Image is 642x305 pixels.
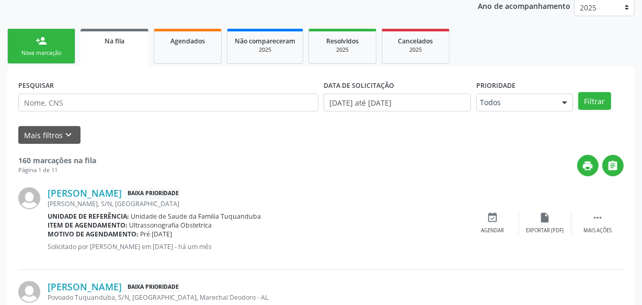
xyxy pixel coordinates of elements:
[476,77,515,94] label: Prioridade
[578,92,611,110] button: Filtrar
[48,293,467,302] div: Povoado Tuquanduba, S/N, [GEOGRAPHIC_DATA], Marechal Deodoro - AL
[389,46,442,54] div: 2025
[583,227,612,234] div: Mais ações
[48,281,122,292] a: [PERSON_NAME]
[48,230,139,239] b: Motivo de agendamento:
[577,155,599,176] button: print
[170,37,205,46] span: Agendados
[326,37,359,46] span: Resolvidos
[324,94,471,111] input: Selecione um intervalo
[316,46,369,54] div: 2025
[398,37,433,46] span: Cancelados
[131,212,261,221] span: Unidade de Saude da Familia Tuquanduba
[48,187,122,199] a: [PERSON_NAME]
[602,155,624,176] button: 
[63,129,75,141] i: keyboard_arrow_down
[105,37,124,46] span: Na fila
[487,212,499,223] i: event_available
[18,155,96,165] strong: 160 marcações na fila
[48,199,467,208] div: [PERSON_NAME], S/N, [GEOGRAPHIC_DATA]
[480,97,552,108] span: Todos
[18,187,40,209] img: img
[141,230,173,239] span: Pré [DATE]
[18,77,54,94] label: PESQUISAR
[125,188,181,199] span: Baixa Prioridade
[15,49,67,57] div: Nova marcação
[481,227,505,234] div: Agendar
[48,242,467,251] p: Solicitado por [PERSON_NAME] em [DATE] - há um mês
[526,227,564,234] div: Exportar (PDF)
[18,166,96,175] div: Página 1 de 11
[607,160,619,172] i: 
[125,281,181,292] span: Baixa Prioridade
[540,212,551,223] i: insert_drive_file
[130,221,212,230] span: Ultrassonografia Obstetrica
[36,35,47,47] div: person_add
[582,160,594,172] i: print
[18,126,81,144] button: Mais filtroskeyboard_arrow_down
[592,212,603,223] i: 
[235,37,295,46] span: Não compareceram
[324,77,394,94] label: DATA DE SOLICITAÇÃO
[48,221,128,230] b: Item de agendamento:
[18,94,318,111] input: Nome, CNS
[235,46,295,54] div: 2025
[48,212,129,221] b: Unidade de referência:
